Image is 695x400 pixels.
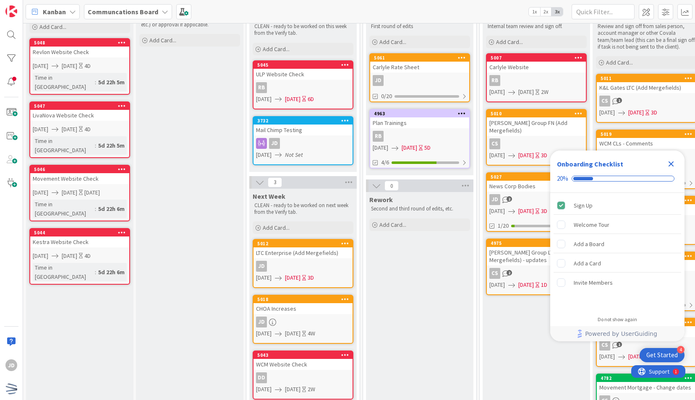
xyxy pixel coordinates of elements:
div: 3D [651,108,657,117]
div: Time in [GEOGRAPHIC_DATA] [33,200,95,218]
b: Communcations Board [88,8,158,16]
div: 5047LivaNova Website Check [30,102,129,121]
a: 5027News Corp BodiesJD[DATE][DATE]3D1/20 [486,172,587,232]
div: Invite Members [574,278,613,288]
div: 5048 [34,40,129,46]
span: : [95,141,96,150]
p: Second and third round of edits, etc. [371,205,468,212]
div: Open Get Started checklist, remaining modules: 4 [640,348,685,362]
div: 5d 22h 6m [96,268,127,277]
div: JD [253,138,353,149]
span: 1 [617,342,622,347]
div: 4963Plan Trainings [370,110,469,128]
span: Add Card... [149,36,176,44]
div: 4W [308,329,315,338]
a: 5018CHOA IncreasesJD[DATE][DATE]4W [253,295,353,344]
a: 5048Revlon Website Check[DATE][DATE]4DTime in [GEOGRAPHIC_DATA]:5d 22h 5m [29,38,130,95]
div: 5047 [30,102,129,110]
span: 1x [529,8,540,16]
div: 5018 [253,296,353,303]
span: [DATE] [489,281,505,289]
div: Add a Card is incomplete. [554,254,681,273]
div: 3D [541,151,547,160]
a: 5044Kestra Website Check[DATE][DATE]4DTime in [GEOGRAPHIC_DATA]:5d 22h 6m [29,228,130,285]
span: 2 [507,270,512,275]
div: News Corp Bodies [487,181,586,192]
div: Do not show again [598,316,637,323]
div: 5d 22h 6m [96,204,127,213]
span: 3x [551,8,563,16]
span: 1 [617,98,622,103]
div: Time in [GEOGRAPHIC_DATA] [33,136,95,155]
div: 5045 [257,62,353,68]
div: Invite Members is incomplete. [554,273,681,292]
div: Footer [550,326,685,341]
div: RB [373,131,384,142]
div: RB [370,131,469,142]
div: CS [487,268,586,279]
p: Internal team review and sign off. [488,23,585,30]
a: 5012LTC Enterprise (Add Mergefields)JD[DATE][DATE]3D [253,239,353,288]
div: Revlon Website Check [30,47,129,57]
div: 5D [424,143,431,152]
div: 5045ULP Website Check [253,61,353,80]
div: Add a Board is incomplete. [554,235,681,253]
div: 5010[PERSON_NAME] Group FN (Add Mergefields) [487,110,586,136]
div: 4975[PERSON_NAME] Group LTC (Add Mergefields) - updates [487,239,586,265]
div: JD [256,261,267,272]
p: CLEAN - ready to be worked on this week from the Verify tab. [254,23,352,37]
div: Movement Website Check [30,173,129,184]
div: [DATE] [84,188,100,197]
div: Checklist items [550,193,685,311]
div: RB [489,75,500,86]
div: 5007 [487,54,586,62]
div: JD [269,138,280,149]
div: Add a Board [574,239,604,249]
div: 4963 [374,111,469,117]
div: 5045 [253,61,353,69]
span: [DATE] [62,125,77,134]
div: 4 [677,346,685,353]
div: 5d 22h 5m [96,141,127,150]
div: 5027News Corp Bodies [487,173,586,192]
span: [DATE] [256,95,272,104]
div: 5048 [30,39,129,47]
div: Welcome Tour is incomplete. [554,216,681,234]
div: 5027 [487,173,586,181]
div: 6D [308,95,314,104]
div: CS [599,340,610,351]
div: DD [253,372,353,383]
div: [PERSON_NAME] Group FN (Add Mergefields) [487,117,586,136]
div: DD [256,372,267,383]
div: Mail Chimp Testing [253,125,353,135]
div: CS [489,138,500,149]
p: Review and sign off from sales person, account manager or other Covala team/team lead (this can b... [598,23,695,50]
span: [DATE] [285,95,300,104]
div: CS [599,96,610,106]
span: [DATE] [518,281,534,289]
span: [DATE] [33,188,48,197]
div: 2W [308,385,315,394]
div: 5027 [491,174,586,180]
div: 2W [541,88,549,96]
div: Onboarding Checklist [557,159,623,169]
div: Sign Up is complete. [554,196,681,215]
div: Plan Trainings [370,117,469,128]
div: CS [489,268,500,279]
div: 4D [84,252,91,260]
div: JD [256,317,267,327]
div: ULP Website Check [253,69,353,80]
a: Powered by UserGuiding [554,326,680,341]
a: 5043WCM Website CheckDD[DATE][DATE]2W [253,351,353,400]
div: 5046 [34,166,129,172]
div: LivaNova Website Check [30,110,129,121]
span: [DATE] [285,385,300,394]
div: Add a Card [574,258,601,268]
div: 5044 [34,230,129,236]
div: CS [487,138,586,149]
p: First round of edits [371,23,468,30]
span: 3 [268,177,282,187]
span: Kanban [43,7,66,17]
div: 5018CHOA Increases [253,296,353,314]
img: avatar [5,383,17,395]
